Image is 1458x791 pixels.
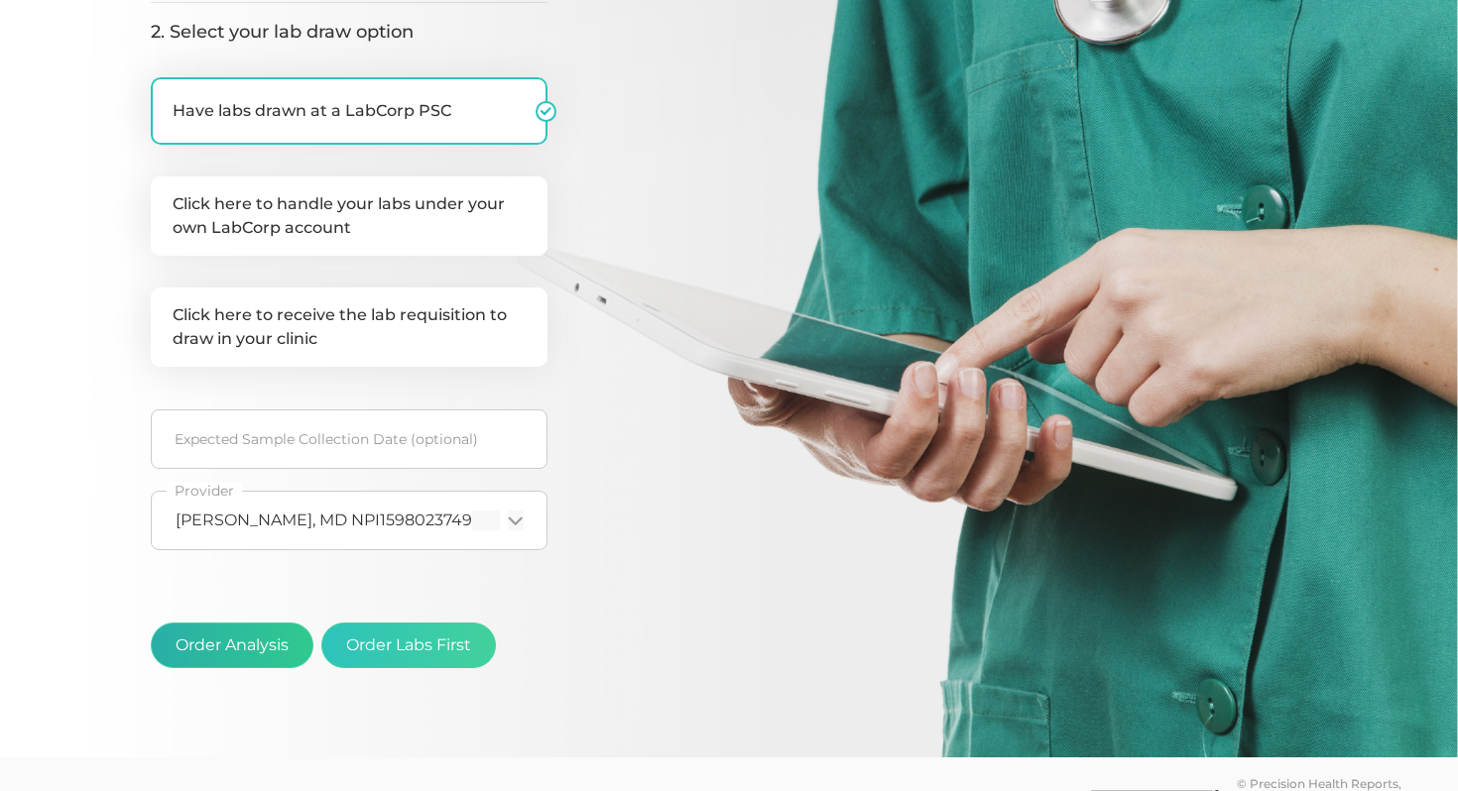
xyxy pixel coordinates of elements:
div: Search for option [151,491,547,550]
label: Click here to handle your labs under your own LabCorp account [151,176,547,256]
label: Have labs drawn at a LabCorp PSC [151,77,547,145]
legend: 2. Select your lab draw option [151,19,547,46]
input: Search for option [472,510,500,530]
button: Order Labs First [321,622,496,668]
label: Click here to receive the lab requisition to draw in your clinic [151,287,547,367]
input: Select date [151,409,547,469]
span: [PERSON_NAME], MD NPI1598023749 [176,510,472,530]
button: Order Analysis [151,622,313,668]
